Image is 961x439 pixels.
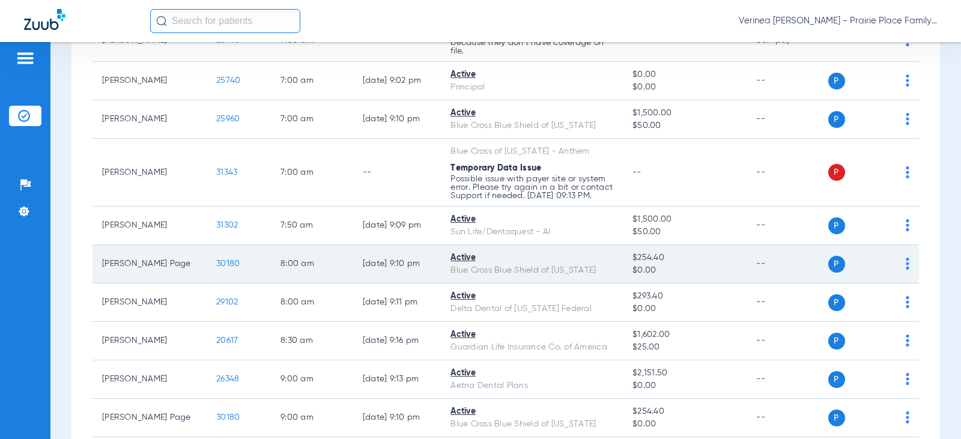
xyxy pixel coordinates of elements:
[632,380,737,392] span: $0.00
[828,217,845,234] span: P
[906,74,909,86] img: group-dot-blue.svg
[632,168,641,177] span: --
[450,380,613,392] div: Aetna Dental Plans
[353,322,441,360] td: [DATE] 9:16 PM
[450,341,613,354] div: Guardian Life Insurance Co. of America
[450,405,613,418] div: Active
[450,328,613,341] div: Active
[632,341,737,354] span: $25.00
[747,62,828,100] td: --
[906,166,909,178] img: group-dot-blue.svg
[353,139,441,207] td: --
[156,16,167,26] img: Search Icon
[271,283,353,322] td: 8:00 AM
[271,322,353,360] td: 8:30 AM
[747,322,828,360] td: --
[271,100,353,139] td: 7:00 AM
[353,62,441,100] td: [DATE] 9:02 PM
[24,9,65,30] img: Zuub Logo
[450,418,613,431] div: Blue Cross Blue Shield of [US_STATE]
[632,107,737,120] span: $1,500.00
[632,213,737,226] span: $1,500.00
[450,367,613,380] div: Active
[450,226,613,238] div: Sun Life/Dentaquest - AI
[632,120,737,132] span: $50.00
[271,245,353,283] td: 8:00 AM
[450,30,613,55] p: We couldn’t pull any insurance info because they don’t have coverage on file.
[906,335,909,347] img: group-dot-blue.svg
[150,9,300,33] input: Search for patients
[353,245,441,283] td: [DATE] 9:10 PM
[747,283,828,322] td: --
[92,322,207,360] td: [PERSON_NAME]
[450,264,613,277] div: Blue Cross Blue Shield of [US_STATE]
[92,207,207,245] td: [PERSON_NAME]
[632,252,737,264] span: $254.40
[747,399,828,437] td: --
[747,139,828,207] td: --
[450,68,613,81] div: Active
[271,139,353,207] td: 7:00 AM
[632,264,737,277] span: $0.00
[92,100,207,139] td: [PERSON_NAME]
[92,360,207,399] td: [PERSON_NAME]
[450,213,613,226] div: Active
[747,360,828,399] td: --
[216,76,240,85] span: 25740
[828,164,845,181] span: P
[632,81,737,94] span: $0.00
[271,360,353,399] td: 9:00 AM
[632,367,737,380] span: $2,151.50
[216,259,240,268] span: 30180
[632,68,737,81] span: $0.00
[747,100,828,139] td: --
[271,399,353,437] td: 9:00 AM
[353,360,441,399] td: [DATE] 9:13 PM
[632,405,737,418] span: $254.40
[747,207,828,245] td: --
[353,399,441,437] td: [DATE] 9:10 PM
[92,283,207,322] td: [PERSON_NAME]
[450,145,613,158] div: Blue Cross of [US_STATE] - Anthem
[216,36,240,44] span: 28495
[632,290,737,303] span: $293.40
[216,413,240,422] span: 30180
[906,373,909,385] img: group-dot-blue.svg
[828,333,845,350] span: P
[828,111,845,128] span: P
[828,410,845,426] span: P
[632,418,737,431] span: $0.00
[450,107,613,120] div: Active
[450,175,613,200] p: Possible issue with payer site or system error. Please try again in a bit or contact Support if n...
[92,62,207,100] td: [PERSON_NAME]
[828,73,845,89] span: P
[747,245,828,283] td: --
[271,207,353,245] td: 7:50 AM
[450,303,613,315] div: Delta Dental of [US_STATE] Federal
[450,252,613,264] div: Active
[828,256,845,273] span: P
[216,115,240,123] span: 25960
[353,100,441,139] td: [DATE] 9:10 PM
[906,258,909,270] img: group-dot-blue.svg
[92,245,207,283] td: [PERSON_NAME] Page
[632,303,737,315] span: $0.00
[906,113,909,125] img: group-dot-blue.svg
[16,51,35,65] img: hamburger-icon
[216,298,238,306] span: 29102
[353,207,441,245] td: [DATE] 9:09 PM
[632,36,641,44] span: --
[92,139,207,207] td: [PERSON_NAME]
[632,226,737,238] span: $50.00
[906,219,909,231] img: group-dot-blue.svg
[216,336,238,345] span: 20617
[828,371,845,388] span: P
[828,294,845,311] span: P
[632,328,737,341] span: $1,602.00
[906,411,909,423] img: group-dot-blue.svg
[353,283,441,322] td: [DATE] 9:11 PM
[450,164,541,172] span: Temporary Data Issue
[271,62,353,100] td: 7:00 AM
[739,15,937,27] span: Verinea [PERSON_NAME] - Prairie Place Family Dental
[92,399,207,437] td: [PERSON_NAME] Page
